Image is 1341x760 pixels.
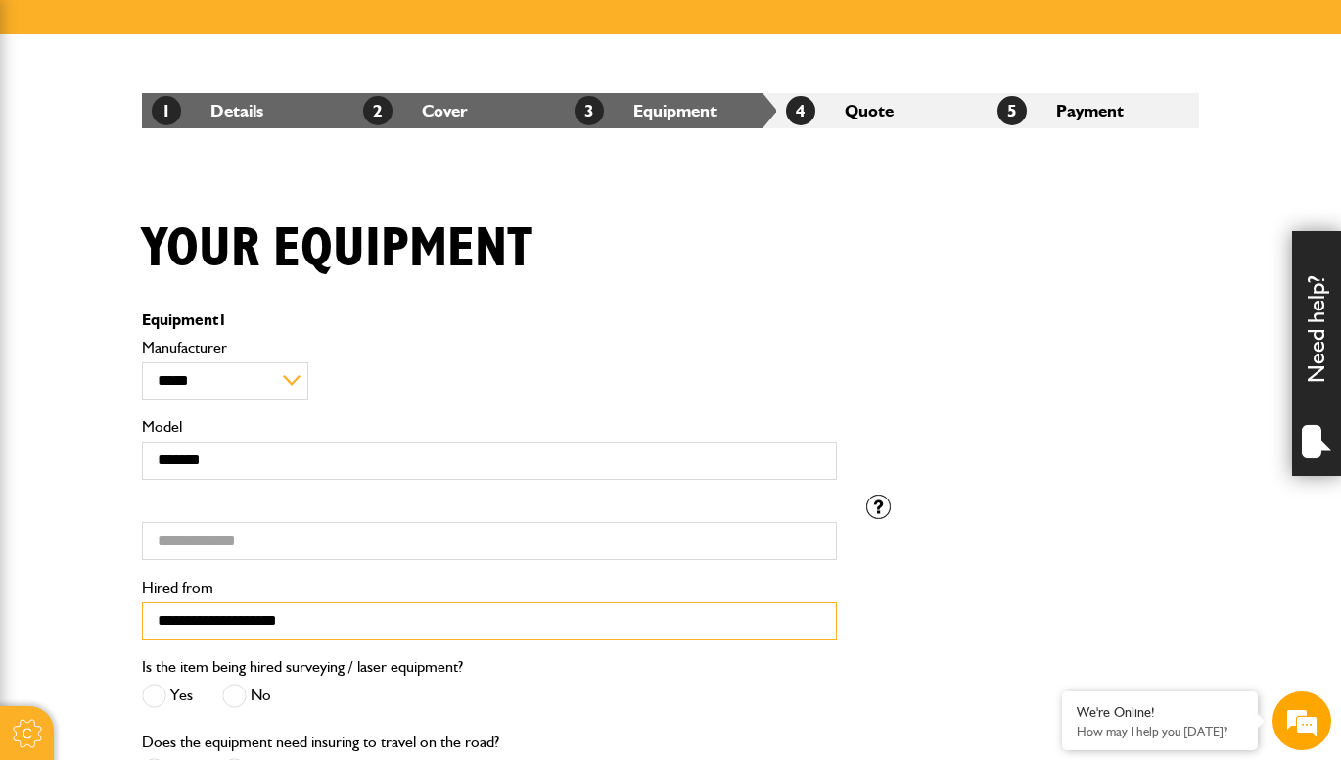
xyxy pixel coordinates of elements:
[321,10,368,57] div: Minimize live chat window
[142,684,193,708] label: Yes
[1077,724,1243,738] p: How may I help you today?
[152,100,263,120] a: 1Details
[152,96,181,125] span: 1
[25,297,357,340] input: Enter your phone number
[988,93,1199,128] li: Payment
[142,216,532,282] h1: Your equipment
[25,355,357,588] textarea: Type your message and hit 'Enter'
[1292,231,1341,476] div: Need help?
[266,603,355,630] em: Start Chat
[142,340,837,356] label: Manufacturer
[142,659,463,675] label: Is the item being hired surveying / laser equipment?
[142,735,499,750] label: Does the equipment need insuring to travel on the road?
[997,96,1027,125] span: 5
[1077,704,1243,721] div: We're Online!
[363,96,393,125] span: 2
[142,580,837,595] label: Hired from
[218,310,227,329] span: 1
[33,109,82,136] img: d_20077148190_company_1631870298795_20077148190
[142,419,837,435] label: Model
[25,239,357,282] input: Enter your email address
[786,96,815,125] span: 4
[25,181,357,224] input: Enter your last name
[575,96,604,125] span: 3
[142,312,837,328] p: Equipment
[565,93,776,128] li: Equipment
[363,100,468,120] a: 2Cover
[102,110,329,135] div: Chat with us now
[776,93,988,128] li: Quote
[222,684,271,708] label: No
